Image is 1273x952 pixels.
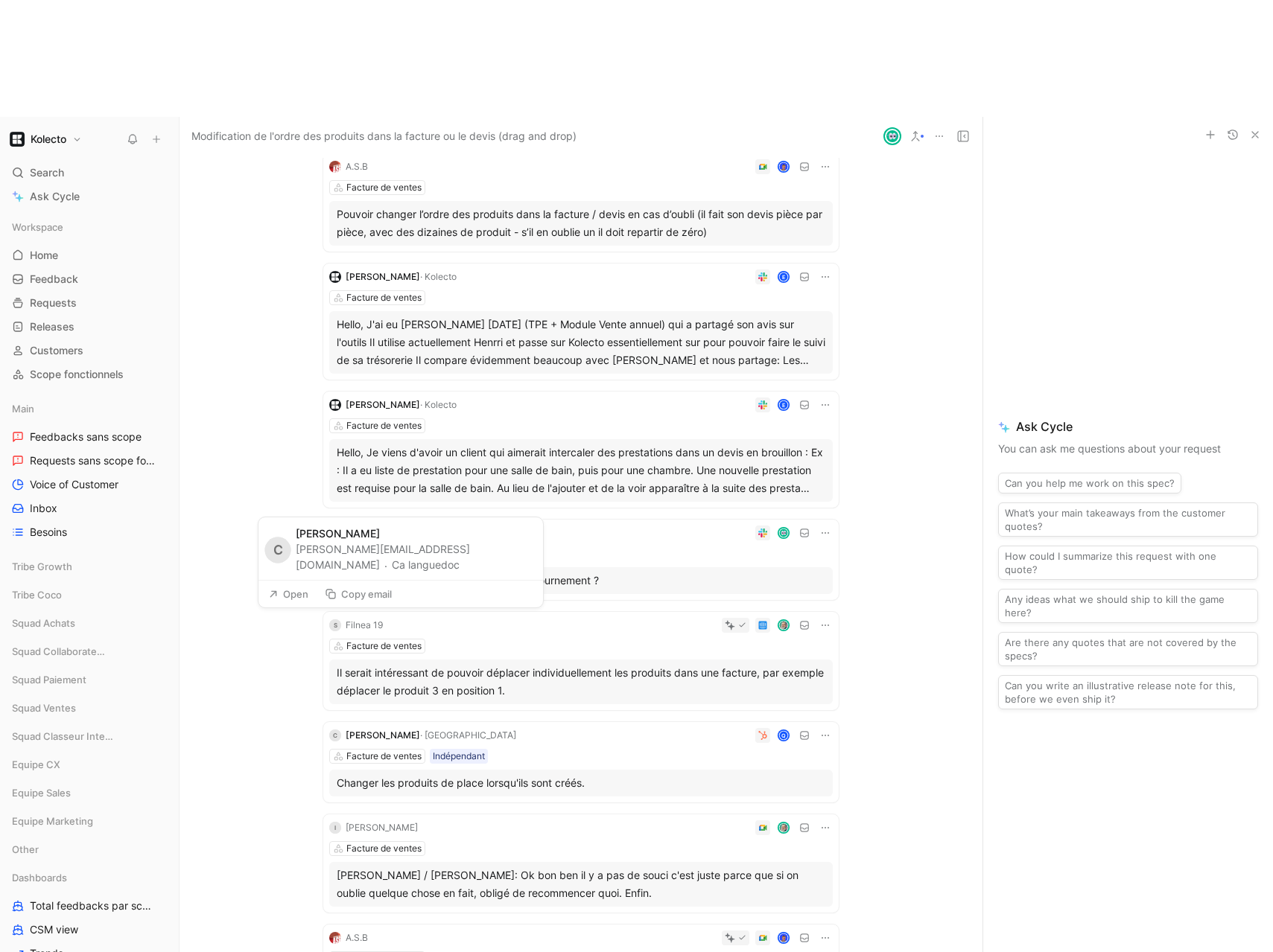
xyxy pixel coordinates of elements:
span: [PERSON_NAME] [346,271,420,282]
span: Workspace [12,220,63,234]
span: Ask Cycle [998,418,1258,435]
div: [PERSON_NAME][EMAIL_ADDRESS][DOMAIN_NAME] [296,542,534,574]
div: Tribe Coco [6,584,173,610]
span: [PERSON_NAME] [346,729,420,741]
span: Feedback [30,272,78,287]
button: What’s your main takeaways from the customer quotes? [998,502,1258,537]
span: Squad Achats [12,616,75,630]
img: logo [329,271,341,283]
div: Squad Paiement [6,668,173,691]
button: Any ideas what we should ship to kill the game here? [998,589,1258,623]
a: Ask Cycle [6,185,173,208]
a: Scope fonctionnels [6,363,173,386]
div: Equipe Marketing [6,810,173,832]
img: logo [329,399,341,411]
div: Tribe Growth [6,555,173,578]
a: Home [6,244,173,266]
div: Equipe Marketing [6,810,173,837]
div: Equipe CX [6,753,173,780]
img: avatar [779,528,789,537]
div: [PERSON_NAME] [346,820,418,835]
img: avatar [779,822,789,832]
button: Can you help me work on this spec? [998,473,1181,493]
span: Equipe Sales [12,785,71,800]
div: Facture de ventes [346,841,422,856]
div: Hello, Je viens d'avoir un client qui aimerait intercaler des prestations dans un devis en brouil... [337,444,825,497]
button: Copy email [318,584,399,604]
a: Total feedbacks par scope [6,895,173,917]
a: Feedback [6,268,173,290]
div: Tribe Growth [6,555,173,582]
span: Scope fonctionnels [30,367,124,382]
span: Tribe Coco [12,587,62,602]
a: Customers [6,339,173,362]
div: Facture de ventes [346,290,422,305]
div: Search [6,162,173,184]
span: CSM view [30,922,78,937]
div: Workspace [6,216,173,238]
div: Other [6,838,173,865]
div: C [329,729,341,741]
span: Squad Collaborateurs [12,644,111,659]
div: Squad Ventes [6,697,173,719]
div: Equipe Sales [6,782,173,808]
div: Facture de ventes [346,418,422,433]
div: Pouvoir changer l’ordre des produits dans la facture / devis en cas d’oubli (il fait son devis pi... [337,205,825,241]
div: S [329,619,341,631]
a: Requests [6,292,173,314]
span: Requests [30,295,77,310]
div: Squad Collaborateurs [6,640,173,667]
div: Il serait intéressant de pouvoir déplacer individuellement les produits dans une facture, par exe... [337,664,825,700]
img: avatar [779,620,789,630]
a: Feedbacks sans scope [6,426,173,448]
div: E [779,400,789,409]
div: Squad Ventes [6,697,173,723]
span: Dashboards [12,870,67,885]
button: Are there any quotes that are not covered by the specs? [998,632,1258,666]
div: Hello, J'ai eu [PERSON_NAME] [DATE] (TPE + Module Vente annuel) qui a partagé son avis sur l'outi... [337,316,825,369]
div: Squad Collaborateurs [6,640,173,662]
a: Releases [6,316,173,338]
div: Squad Classeur Intelligent [6,725,173,747]
span: Search [30,164,64,182]
span: Inbox [30,501,57,516]
img: avatar [779,933,789,942]
div: Dashboards [6,866,173,889]
img: avatar [885,129,900,144]
div: Tribe Coco [6,584,173,606]
a: CSM view [6,919,173,941]
div: [PERSON_NAME] [296,526,534,540]
div: I [329,822,341,834]
div: Equipe CX [6,753,173,776]
span: Equipe CX [12,757,60,772]
div: Squad Achats [6,612,173,639]
h1: Kolecto [31,132,66,146]
div: Q [779,730,789,740]
span: · Kolecto [420,399,457,410]
div: Main [6,397,173,420]
img: avatar [779,162,789,171]
div: MainFeedbacks sans scopeRequests sans scope fonctionnelVoice of CustomerInboxBesoins [6,397,173,543]
span: Squad Classeur Intelligent [12,729,115,744]
a: Besoins [6,521,173,543]
div: · [384,559,387,573]
div: Other [6,838,173,860]
img: logo [329,932,341,944]
div: Squad Achats [6,612,173,634]
div: Equipe Sales [6,782,173,804]
span: Releases [30,319,74,334]
a: Voice of Customer [6,473,173,496]
span: Main [12,401,34,416]
button: How could I summarize this request with one quote? [998,546,1258,580]
div: C [265,537,291,563]
div: Filnea 19 [346,618,383,633]
span: Equipe Marketing [12,814,93,828]
a: Inbox [6,497,173,520]
span: Requests sans scope fonctionnel [30,453,155,468]
div: Squad Classeur Intelligent [6,725,173,752]
span: · Kolecto [420,271,457,282]
span: Feedbacks sans scope [30,429,142,444]
div: Est-ce prévu ? Y a-t-il un solution de contournement ? [337,572,825,590]
button: Open [261,584,315,604]
div: A.S.B [346,930,368,945]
